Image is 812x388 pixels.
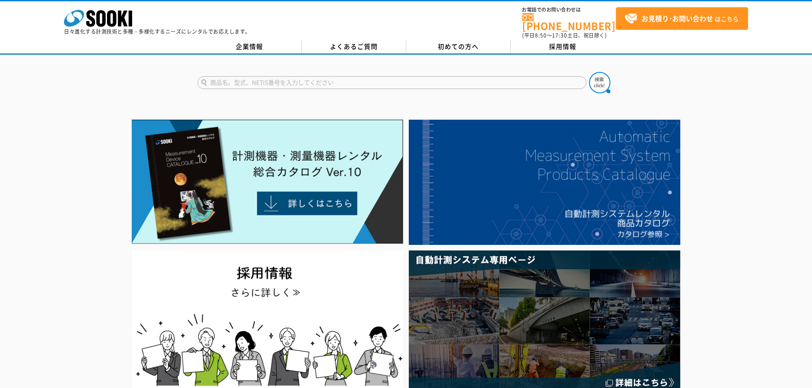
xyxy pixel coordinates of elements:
[302,40,406,53] a: よくあるご質問
[552,32,567,39] span: 17:30
[132,120,403,244] img: Catalog Ver10
[511,40,615,53] a: 採用情報
[197,40,302,53] a: 企業情報
[197,76,587,89] input: 商品名、型式、NETIS番号を入力してください
[616,7,748,30] a: お見積り･お問い合わせはこちら
[522,32,607,39] span: (平日 ～ 土日、祝日除く)
[642,13,713,23] strong: お見積り･お問い合わせ
[438,42,479,51] span: 初めての方へ
[624,12,739,25] span: はこちら
[409,120,680,245] img: 自動計測システムカタログ
[522,13,616,31] a: [PHONE_NUMBER]
[589,72,610,93] img: btn_search.png
[64,29,251,34] p: 日々進化する計測技術と多種・多様化するニーズにレンタルでお応えします。
[406,40,511,53] a: 初めての方へ
[522,7,616,12] span: お電話でのお問い合わせは
[535,32,547,39] span: 8:50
